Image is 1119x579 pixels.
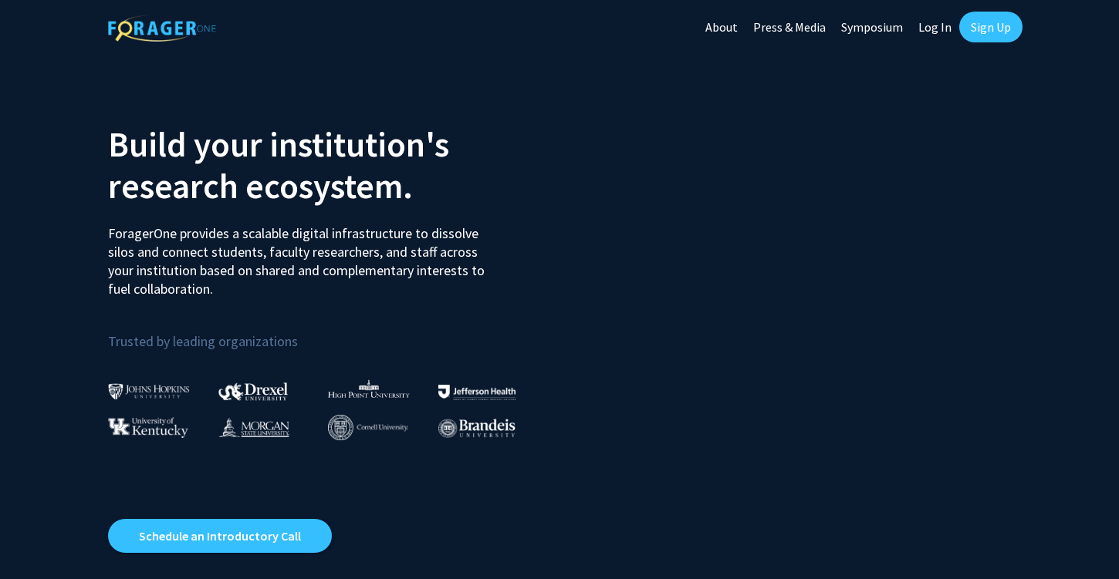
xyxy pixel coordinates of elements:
a: Sign Up [959,12,1023,42]
img: Drexel University [218,382,288,400]
img: Cornell University [328,415,408,440]
p: Trusted by leading organizations [108,311,548,353]
p: ForagerOne provides a scalable digital infrastructure to dissolve silos and connect students, fac... [108,213,495,298]
a: Opens in a new tab [108,519,332,553]
h2: Build your institution's research ecosystem. [108,123,548,207]
img: Johns Hopkins University [108,383,190,399]
img: Brandeis University [438,419,516,438]
img: Thomas Jefferson University [438,385,516,399]
img: ForagerOne Logo [108,15,216,42]
img: University of Kentucky [108,417,188,438]
img: High Point University [328,379,410,398]
img: Morgan State University [218,417,289,437]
